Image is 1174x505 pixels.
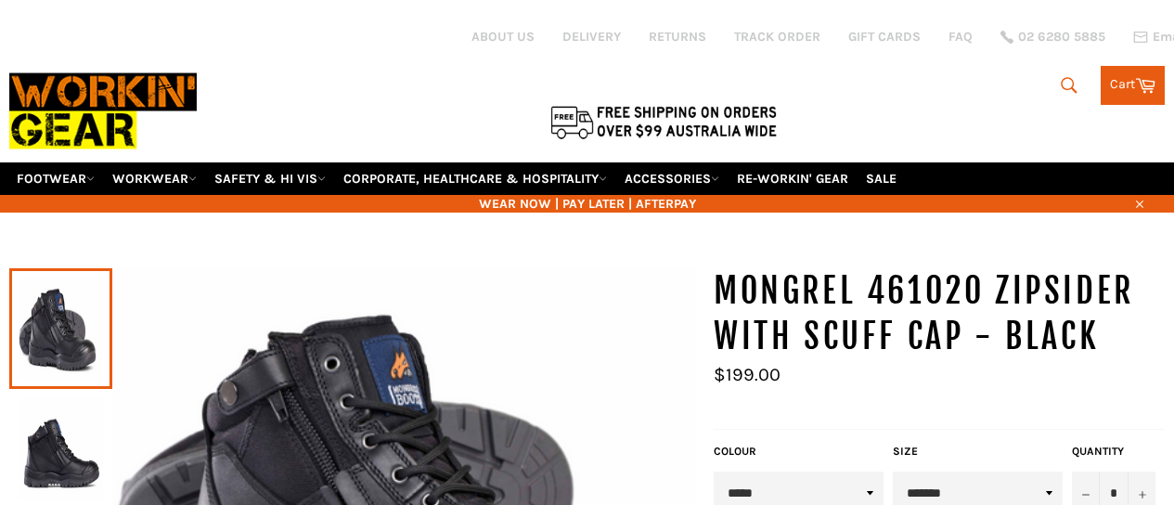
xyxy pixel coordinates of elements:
[858,162,904,195] a: SALE
[893,444,1063,460] label: Size
[471,28,535,45] a: ABOUT US
[714,268,1165,360] h1: MONGREL 461020 Zipsider with Scuff Cap - Black
[548,102,780,141] img: Flat $9.95 shipping Australia wide
[848,28,921,45] a: GIFT CARDS
[9,60,197,162] img: Workin Gear leaders in Workwear, Safety Boots, PPE, Uniforms. Australia's No.1 in Workwear
[714,444,884,460] label: COLOUR
[562,28,621,45] a: DELIVERY
[9,195,1165,213] span: WEAR NOW | PAY LATER | AFTERPAY
[207,162,333,195] a: SAFETY & HI VIS
[19,398,103,500] img: MONGREL 461020 Zipsider with Scuff Cap - Black - Workin' Gear
[948,28,973,45] a: FAQ
[649,28,706,45] a: RETURNS
[9,162,102,195] a: FOOTWEAR
[1072,444,1155,460] label: Quantity
[1018,31,1105,44] span: 02 6280 5885
[1101,66,1165,105] a: Cart
[734,28,820,45] a: TRACK ORDER
[1000,31,1105,44] a: 02 6280 5885
[617,162,727,195] a: ACCESSORIES
[336,162,614,195] a: CORPORATE, HEALTHCARE & HOSPITALITY
[729,162,856,195] a: RE-WORKIN' GEAR
[105,162,204,195] a: WORKWEAR
[714,364,781,385] span: $199.00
